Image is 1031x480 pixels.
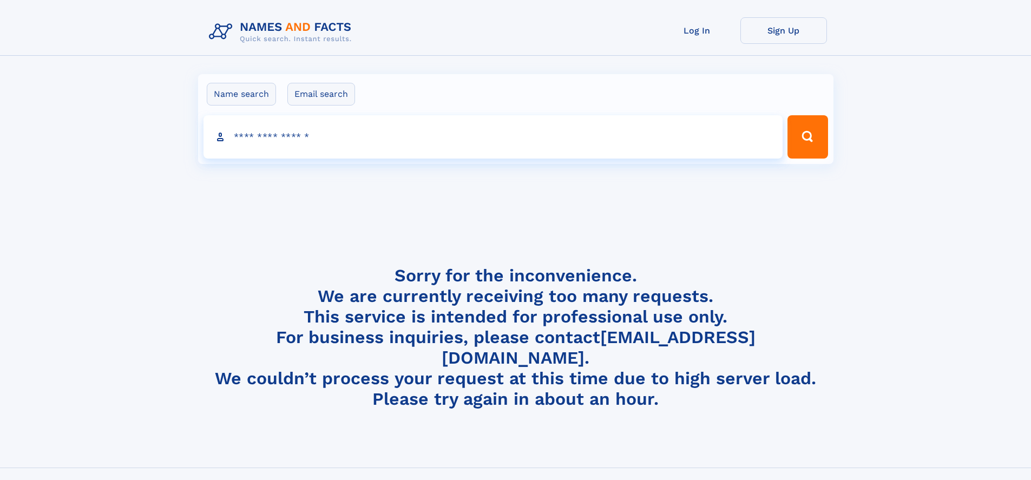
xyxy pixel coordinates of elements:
[203,115,783,159] input: search input
[442,327,756,368] a: [EMAIL_ADDRESS][DOMAIN_NAME]
[207,83,276,106] label: Name search
[205,17,360,47] img: Logo Names and Facts
[205,265,827,410] h4: Sorry for the inconvenience. We are currently receiving too many requests. This service is intend...
[740,17,827,44] a: Sign Up
[287,83,355,106] label: Email search
[654,17,740,44] a: Log In
[787,115,828,159] button: Search Button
